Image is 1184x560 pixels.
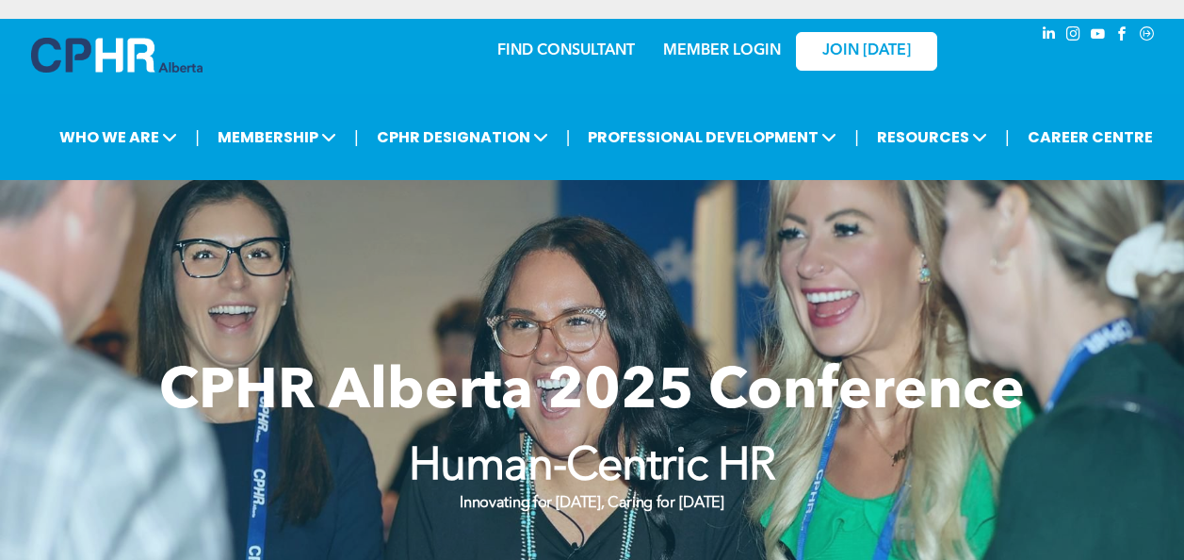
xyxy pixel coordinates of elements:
[1088,24,1109,49] a: youtube
[796,32,937,71] a: JOIN [DATE]
[663,43,781,58] a: MEMBER LOGIN
[871,120,993,155] span: RESOURCES
[371,120,554,155] span: CPHR DESIGNATION
[1039,24,1060,49] a: linkedin
[31,38,203,73] img: A blue and white logo for cp alberta
[497,43,635,58] a: FIND CONSULTANT
[822,42,911,60] span: JOIN [DATE]
[195,118,200,156] li: |
[159,365,1025,421] span: CPHR Alberta 2025 Conference
[1063,24,1084,49] a: instagram
[582,120,842,155] span: PROFESSIONAL DEVELOPMENT
[1137,24,1158,49] a: Social network
[566,118,571,156] li: |
[54,120,183,155] span: WHO WE ARE
[460,496,723,511] strong: Innovating for [DATE], Caring for [DATE]
[354,118,359,156] li: |
[1005,118,1010,156] li: |
[1022,120,1159,155] a: CAREER CENTRE
[854,118,859,156] li: |
[1112,24,1133,49] a: facebook
[212,120,342,155] span: MEMBERSHIP
[409,445,776,490] strong: Human-Centric HR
